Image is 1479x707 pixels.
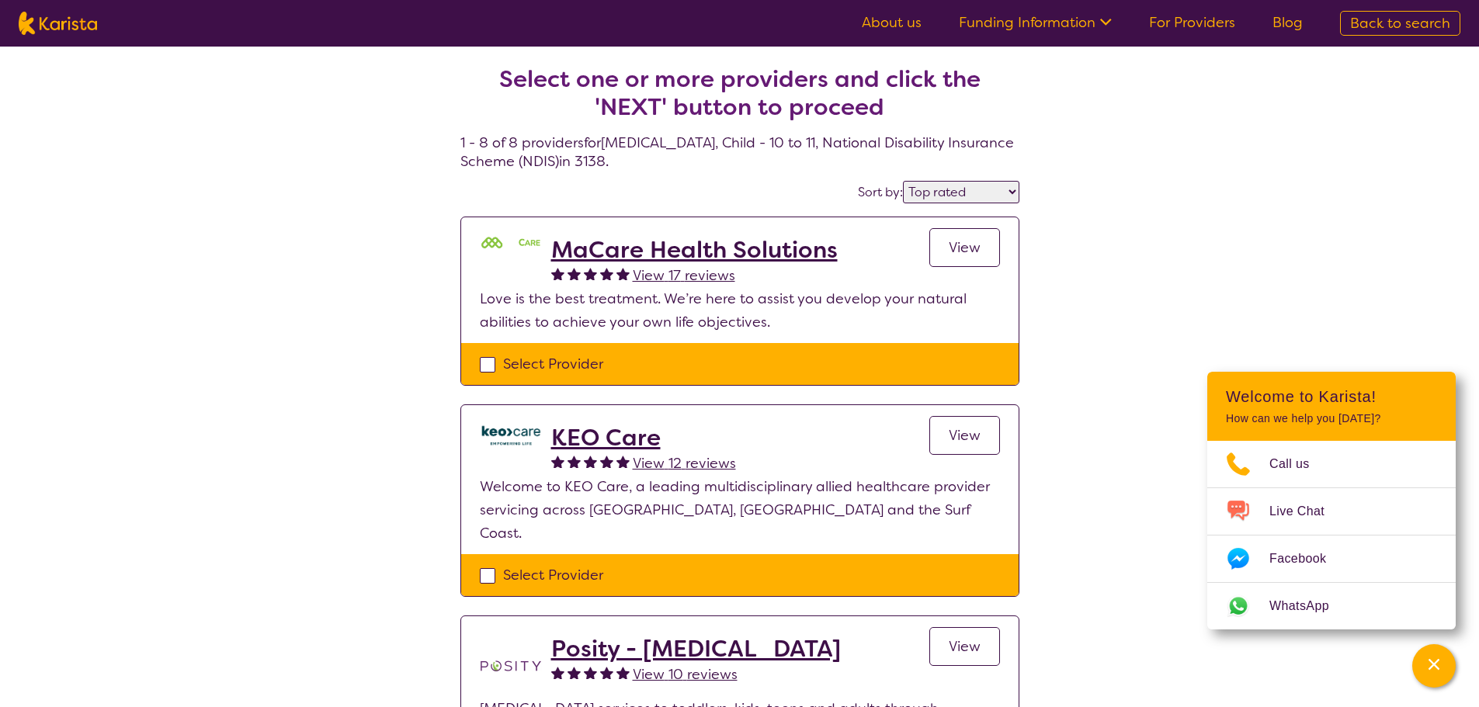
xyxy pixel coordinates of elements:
[600,267,613,280] img: fullstar
[616,666,630,679] img: fullstar
[551,666,564,679] img: fullstar
[929,416,1000,455] a: View
[616,455,630,468] img: fullstar
[1207,441,1456,629] ul: Choose channel
[480,635,542,697] img: t1bslo80pcylnzwjhndq.png
[1149,13,1235,32] a: For Providers
[584,267,597,280] img: fullstar
[633,264,735,287] a: View 17 reviews
[1269,452,1328,476] span: Call us
[19,12,97,35] img: Karista logo
[1269,500,1343,523] span: Live Chat
[633,454,736,473] span: View 12 reviews
[633,665,738,684] span: View 10 reviews
[460,28,1019,171] h4: 1 - 8 of 8 providers for [MEDICAL_DATA] , Child - 10 to 11 , National Disability Insurance Scheme...
[633,663,738,686] a: View 10 reviews
[949,238,981,257] span: View
[616,267,630,280] img: fullstar
[929,627,1000,666] a: View
[1226,387,1437,406] h2: Welcome to Karista!
[480,236,542,251] img: mgttalrdbt23wl6urpfy.png
[1207,372,1456,629] div: Channel Menu
[551,455,564,468] img: fullstar
[568,666,581,679] img: fullstar
[1340,11,1460,36] a: Back to search
[1207,583,1456,629] a: Web link opens in a new tab.
[551,236,838,264] a: MaCare Health Solutions
[551,424,736,452] a: KEO Care
[1269,547,1345,570] span: Facebook
[1272,13,1303,32] a: Blog
[858,184,903,200] label: Sort by:
[480,287,1000,334] p: Love is the best treatment. We’re here to assist you develop your natural abilities to achieve yo...
[633,266,735,285] span: View 17 reviews
[600,666,613,679] img: fullstar
[959,13,1112,32] a: Funding Information
[929,228,1000,267] a: View
[479,65,1001,121] h2: Select one or more providers and click the 'NEXT' button to proceed
[584,666,597,679] img: fullstar
[551,635,841,663] a: Posity - [MEDICAL_DATA]
[1350,14,1450,33] span: Back to search
[480,475,1000,545] p: Welcome to KEO Care, a leading multidisciplinary allied healthcare provider servicing across [GEO...
[480,424,542,446] img: a39ze0iqsfmbvtwnthmw.png
[584,455,597,468] img: fullstar
[568,455,581,468] img: fullstar
[1412,644,1456,688] button: Channel Menu
[949,637,981,656] span: View
[633,452,736,475] a: View 12 reviews
[1226,412,1437,425] p: How can we help you [DATE]?
[551,267,564,280] img: fullstar
[949,426,981,445] span: View
[862,13,922,32] a: About us
[568,267,581,280] img: fullstar
[1269,594,1348,618] span: WhatsApp
[600,455,613,468] img: fullstar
